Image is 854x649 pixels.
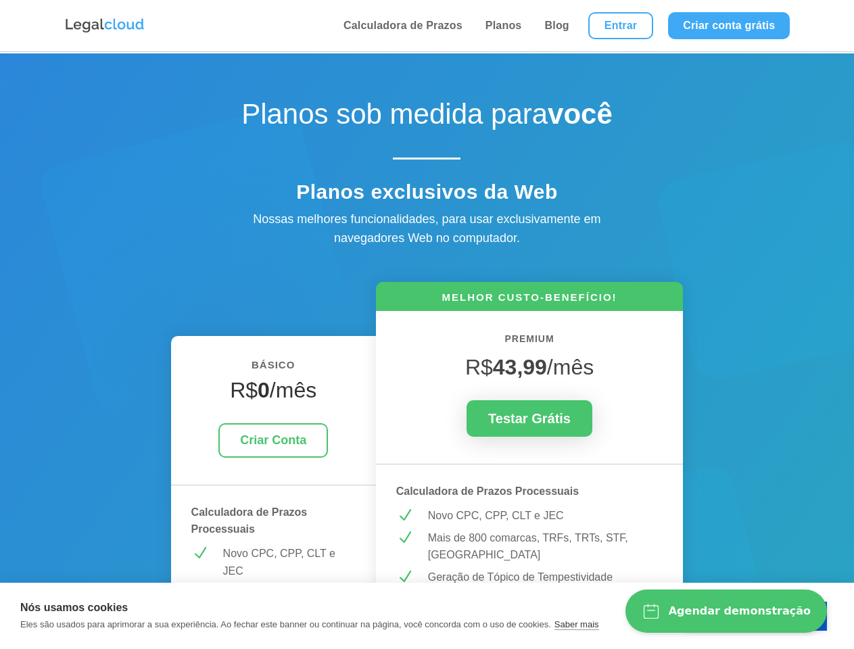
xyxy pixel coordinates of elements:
h4: R$ /mês [191,377,356,410]
span: N [396,507,413,524]
strong: 0 [258,378,270,402]
strong: Calculadora de Prazos Processuais [396,485,579,497]
a: Saber mais [554,619,599,630]
h1: Planos sob medida para [190,97,663,138]
a: Testar Grátis [467,400,592,437]
p: Novo CPC, CPP, CLT e JEC [223,545,356,579]
a: Criar conta grátis [668,12,790,39]
h4: Planos exclusivos da Web [190,180,663,211]
p: Mais de 800 comarcas, TRFs, TRTs, STF, [GEOGRAPHIC_DATA] [428,529,663,564]
strong: Calculadora de Prazos Processuais [191,506,308,535]
span: N [396,529,413,546]
span: N [396,569,413,585]
strong: você [548,98,613,130]
a: Criar Conta [218,423,328,458]
p: Eles são usados para aprimorar a sua experiência. Ao fechar este banner ou continuar na página, v... [20,619,551,629]
h6: MELHOR CUSTO-BENEFÍCIO! [376,290,684,311]
strong: 43,99 [493,355,547,379]
img: Logo da Legalcloud [64,17,145,34]
h6: PREMIUM [396,331,663,354]
span: N [191,545,208,562]
p: Geração de Tópico de Tempestividade [428,569,663,586]
a: Entrar [588,12,653,39]
h6: BÁSICO [191,356,356,381]
div: Nossas melhores funcionalidades, para usar exclusivamente em navegadores Web no computador. [224,210,630,249]
strong: Nós usamos cookies [20,602,128,613]
span: R$ /mês [465,355,594,379]
p: Novo CPC, CPP, CLT e JEC [428,507,663,525]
